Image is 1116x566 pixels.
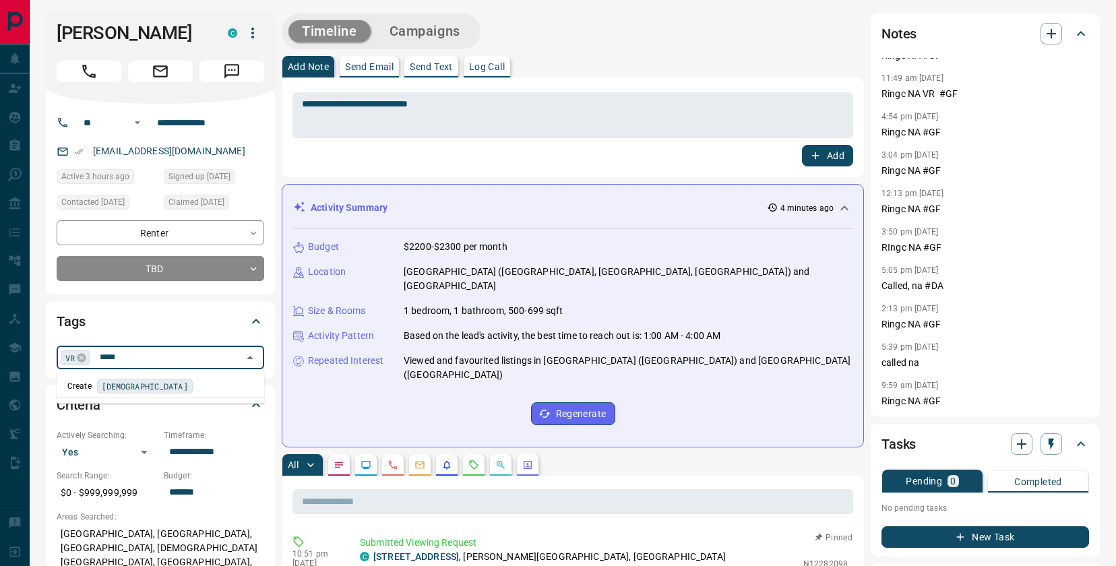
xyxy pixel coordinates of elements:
[334,460,344,470] svg: Notes
[360,536,848,550] p: Submitted Viewing Request
[57,311,85,332] h2: Tags
[361,460,371,470] svg: Lead Browsing Activity
[199,61,264,82] span: Message
[57,394,100,416] h2: Criteria
[57,511,264,523] p: Areas Searched:
[881,112,939,121] p: 4:54 pm [DATE]
[404,354,852,382] p: Viewed and favourited listings in [GEOGRAPHIC_DATA] ([GEOGRAPHIC_DATA]) and [GEOGRAPHIC_DATA] ([G...
[881,342,939,352] p: 5:39 pm [DATE]
[129,115,146,131] button: Open
[495,460,506,470] svg: Opportunities
[128,61,193,82] span: Email
[308,265,346,279] p: Location
[345,62,394,71] p: Send Email
[881,381,939,390] p: 9:59 am [DATE]
[881,433,916,455] h2: Tasks
[410,62,453,71] p: Send Text
[404,304,563,318] p: 1 bedroom, 1 bathroom, 500-699 sqft
[881,164,1089,178] p: Ringc NA #GF
[469,62,505,71] p: Log Call
[881,73,943,83] p: 11:49 am [DATE]
[814,532,853,544] button: Pinned
[881,279,1089,293] p: Called, na #DA
[468,460,479,470] svg: Requests
[288,62,329,71] p: Add Note
[881,498,1089,518] p: No pending tasks
[164,429,264,441] p: Timeframe:
[881,356,1089,370] p: called na
[93,146,245,156] a: [EMAIL_ADDRESS][DOMAIN_NAME]
[67,380,92,392] p: Create
[414,460,425,470] svg: Emails
[881,304,939,313] p: 2:13 pm [DATE]
[881,125,1089,139] p: Ringc NA #GF
[404,265,852,293] p: [GEOGRAPHIC_DATA] ([GEOGRAPHIC_DATA], [GEOGRAPHIC_DATA], [GEOGRAPHIC_DATA]) and [GEOGRAPHIC_DATA]
[387,460,398,470] svg: Calls
[57,220,264,245] div: Renter
[102,379,188,393] span: [DEMOGRAPHIC_DATA]
[376,20,474,42] button: Campaigns
[531,402,615,425] button: Regenerate
[881,87,1089,101] p: Ringc NA VR #GF
[522,460,533,470] svg: Agent Actions
[57,305,264,338] div: Tags
[308,240,339,254] p: Budget
[228,28,237,38] div: condos.ca
[61,350,90,365] div: VR
[241,348,259,367] button: Close
[57,389,264,421] div: Criteria
[74,147,84,156] svg: Email Verified
[881,265,939,275] p: 5:05 pm [DATE]
[293,195,852,220] div: Activity Summary4 minutes ago
[802,145,853,166] button: Add
[61,195,125,209] span: Contacted [DATE]
[360,552,369,561] div: condos.ca
[881,526,1089,548] button: New Task
[404,240,507,254] p: $2200-$2300 per month
[57,22,208,44] h1: [PERSON_NAME]
[881,317,1089,332] p: Ringc NA #GF
[164,169,264,188] div: Mon Feb 21 2022
[164,195,264,214] div: Fri Jul 18 2025
[57,482,157,504] p: $0 - $999,999,999
[881,428,1089,460] div: Tasks
[57,470,157,482] p: Search Range:
[881,394,1089,408] p: Ringc NA #GF
[1014,477,1062,486] p: Completed
[288,20,371,42] button: Timeline
[292,549,340,559] p: 10:51 pm
[164,470,264,482] p: Budget:
[373,550,726,564] p: , [PERSON_NAME][GEOGRAPHIC_DATA], [GEOGRAPHIC_DATA]
[780,202,834,214] p: 4 minutes ago
[168,195,224,209] span: Claimed [DATE]
[61,170,129,183] span: Active 3 hours ago
[57,61,121,82] span: Call
[57,441,157,463] div: Yes
[906,476,942,486] p: Pending
[441,460,452,470] svg: Listing Alerts
[65,351,75,365] span: VR
[373,551,459,562] a: [STREET_ADDRESS]
[404,329,720,343] p: Based on the lead's activity, the best time to reach out is: 1:00 AM - 4:00 AM
[57,169,157,188] div: Mon Oct 13 2025
[308,304,366,318] p: Size & Rooms
[57,256,264,281] div: TBD
[308,354,383,368] p: Repeated Interest
[950,476,956,486] p: 0
[57,429,157,441] p: Actively Searching:
[881,23,917,44] h2: Notes
[881,227,939,237] p: 3:50 pm [DATE]
[308,329,374,343] p: Activity Pattern
[288,460,299,470] p: All
[881,189,943,198] p: 12:13 pm [DATE]
[881,150,939,160] p: 3:04 pm [DATE]
[881,202,1089,216] p: Ringc NA #GF
[881,241,1089,255] p: RIngc NA #GF
[311,201,387,215] p: Activity Summary
[57,195,157,214] div: Fri Jul 18 2025
[881,18,1089,50] div: Notes
[168,170,230,183] span: Signed up [DATE]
